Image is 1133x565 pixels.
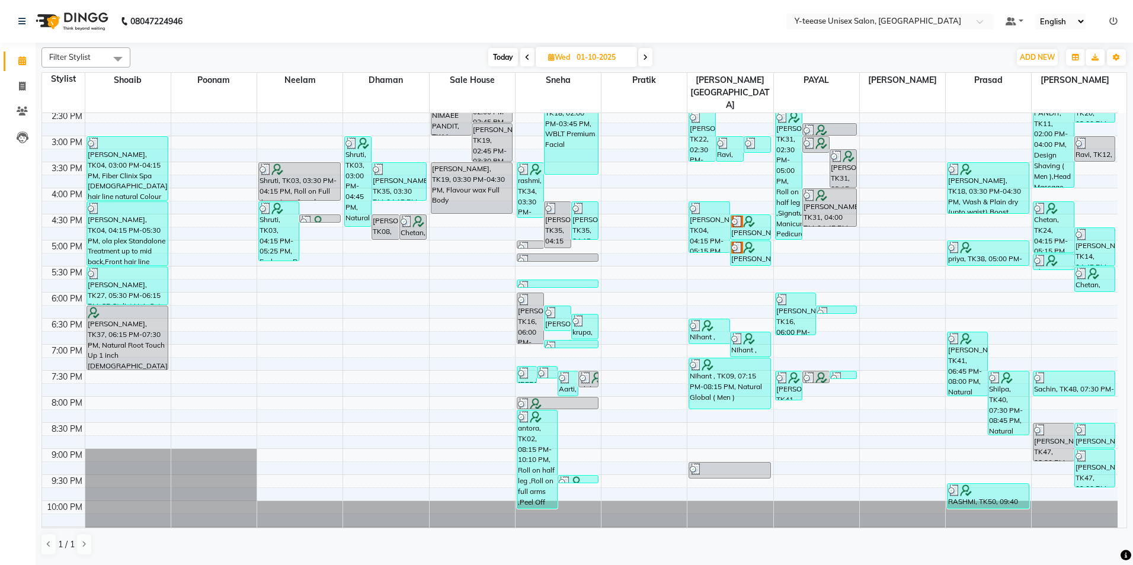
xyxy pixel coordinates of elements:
div: 10:00 PM [44,501,85,513]
div: [PERSON_NAME], TK35, 05:15 PM-05:25 PM, Eyebrows [517,254,598,261]
div: [PERSON_NAME], TK18, 03:30 PM-04:30 PM, Wash & Plain dry (upto waist),Boost Serious Conditioner [948,163,1029,213]
div: NIMAEE PANDIT, TK11, 02:15 PM-03:00 PM, Happy Pedicure [431,98,471,135]
div: 3:30 PM [49,162,85,175]
div: antora, TK02, 08:15 PM-10:10 PM, Roll on half leg ,Roll on full arms ,Peel Off Brazillian,Peel Of... [517,410,557,508]
div: [PERSON_NAME], TK31, 02:45 PM-03:00 PM, Roll on full leg [803,124,856,135]
div: [PERSON_NAME], TK21, 04:30 PM-05:00 PM, Seniour Hair Cut with Wash ( Men ) [731,215,770,239]
div: [PERSON_NAME], TK37, 06:15 PM-07:30 PM, Natural Root Touch Up 1 inch [DEMOGRAPHIC_DATA] [87,306,168,370]
span: Wed [545,53,573,62]
div: [PERSON_NAME], TK22, 02:30 PM-03:30 PM, Front hair line natural Colour ,[DEMOGRAPHIC_DATA] wash b... [689,111,715,161]
div: NIhant , TK09, 07:15 PM-08:15 PM, Natural Global ( Men ) [689,358,770,409]
div: Chetan, TK24, 04:30 PM-05:00 PM, Designer Men Hair Cut ( SIR ) [400,215,426,239]
div: Ravi, TK12, 03:00 PM-03:30 PM, Seniour Hair Cut without Wash ( Men ) [716,137,742,161]
div: [PERSON_NAME], TK43, 06:55 PM-07:05 PM, Eyebrows [545,341,598,348]
div: 4:30 PM [49,214,85,227]
div: NIhant , TK09, 06:45 PM-07:15 PM, Head Massage (Without Wash coconut /Almond/olive Oil Men ) [731,332,770,357]
div: rashmi, TK34, 03:30 PM-04:35 PM, Roll on Full Arms, Legs & underarms,Peel Off Side Lock,Upper Lip [517,163,543,217]
span: PAYAL [774,73,859,88]
div: [PERSON_NAME], TK31, 03:15 PM-04:00 PM, Happy Pedicure [830,150,856,187]
div: Shilpa, TK40, 07:30 PM-07:50 PM, Eyebrows (₹70),[GEOGRAPHIC_DATA] (₹50) [579,371,598,387]
span: Filter Stylist [49,52,91,62]
div: [PERSON_NAME], TK18, 02:00 PM-03:45 PM, WBLT Premium Facial [545,85,598,174]
div: 6:30 PM [49,319,85,331]
div: Shilpa, TK40, 07:30 PM-08:45 PM, Natural Root Touch Up 1 inch [DEMOGRAPHIC_DATA] [988,371,1028,435]
div: Shruti, TK03, 04:30 PM-04:40 PM, [GEOGRAPHIC_DATA] [300,215,340,222]
div: 10:30 PM [44,527,85,540]
div: [PERSON_NAME], TK08, 04:30 PM-05:00 PM, Designer Men Hair Cut ( SIR ) [372,215,398,239]
div: [PERSON_NAME], TK31, 02:30 PM-05:00 PM, Roll on half leg ,Signature Manicure,Signature Pedicure,R... [776,111,802,239]
div: Shruti, TK03, 03:00 PM-04:45 PM, Natural Root Touch Up 1 inch [DEMOGRAPHIC_DATA],root touch up ol... [345,137,371,226]
div: [PERSON_NAME], TK47, 08:30 PM-09:00 PM, Design Shaving ( Men ) [1075,423,1115,448]
div: [PERSON_NAME] , TK32, 03:00 PM-03:20 PM, Clean Shaving (Men ) [744,137,770,152]
span: Today [488,48,518,66]
div: krupa, TK42, 06:25 PM-06:55 PM, Eyebrows,Fore Head,[GEOGRAPHIC_DATA] [572,314,598,339]
div: 3:00 PM [49,136,85,149]
span: [PERSON_NAME] [1032,73,1118,88]
div: Shruti, TK03, 04:15 PM-05:25 PM, Eyebrows,Roll on half leg ,Roll on full arms ,Peel Off Under Arm... [259,202,299,261]
div: [PERSON_NAME], TK35, 03:30 PM-04:15 PM, Designer [DEMOGRAPHIC_DATA] Hair Cut {With Wash} [372,163,425,200]
div: [PERSON_NAME], TK04, 03:00 PM-04:15 PM, Fiber Clinix Spa [DEMOGRAPHIC_DATA],Front hair line natur... [87,137,168,200]
div: 7:30 PM [49,371,85,383]
span: Poonam [171,73,257,88]
div: Aarti, TK49, 07:30 PM-08:00 PM, Eyebrows,[GEOGRAPHIC_DATA],Fore Head [558,371,578,396]
div: [PERSON_NAME], TK31, 03:00 PM-03:20 PM, Peel Off Under Arms [803,137,829,152]
div: [PERSON_NAME], TK47, 09:00 PM-09:45 PM, SR Stylist Hair Cut (Without wash &Blow Dry [DEMOGRAPHIC_... [1075,450,1115,487]
div: 7:00 PM [49,345,85,357]
div: Ravi, TK12, 03:00 PM-03:30 PM, Seniour Hair Cut without Wash ( Men ) [1075,137,1115,161]
span: Sale House [430,73,515,88]
div: Shruti, TK03, 03:30 PM-04:15 PM, Roll on Full Arms, Legs & underarms [259,163,340,200]
span: Sneha [516,73,601,88]
div: Stylist [42,73,85,85]
span: Prasad [946,73,1031,88]
div: [PERSON_NAME], TK04, 04:15 PM-05:30 PM, ola plex Standalone Treatment up to mid back,Front hair l... [87,202,168,265]
div: Yug, TK44, 07:30 PM-07:40 PM, Eyebrows [830,371,856,378]
input: 2025-10-01 [573,49,632,66]
div: 9:30 PM [49,475,85,487]
div: Ashrush, TK45, 07:25 PM-07:40 PM, Peel Off Full Face [537,367,557,378]
div: [PERSON_NAME], TK16, 05:45 PM-05:55 PM, Eyebrows [517,280,598,287]
div: [PERSON_NAME], TK35, 04:15 PM-05:10 PM, Peel Off Bikini Line [545,202,571,248]
div: 5:00 PM [49,240,85,253]
div: [PERSON_NAME], TK04, 04:15 PM-05:15 PM, Seniour Hair Cut without Wash ( Men ),Design Shaving ( Men ) [689,202,729,252]
div: [PERSON_NAME], TK16, 06:00 PM-06:50 PM, Honey wax Full Arms,Flavour wax Full Leg [776,293,815,335]
div: 9:00 PM [49,449,85,461]
div: [PERSON_NAME], TK16, 06:00 PM-07:00 PM, Honey wax Full Body [517,293,543,344]
div: [PERSON_NAME], TK27, 05:30 PM-06:15 PM, SR Stylist Hair Cut (With wash &Blow Dry [DEMOGRAPHIC_DAT... [87,267,168,304]
div: RASHMI, TK50, 09:30 PM-09:40 PM, Eyebrows [558,476,598,483]
div: [PERSON_NAME], TK14, 04:45 PM-05:30 PM, SR Stylist Hair Cut (With wash &Blow Dry [DEMOGRAPHIC_DAT... [1075,228,1115,265]
b: 08047224946 [130,5,183,38]
div: 2:30 PM [49,110,85,123]
div: 8:00 PM [49,397,85,409]
span: Pratik [601,73,687,88]
span: [PERSON_NAME][GEOGRAPHIC_DATA] [687,73,773,113]
button: ADD NEW [1017,49,1058,66]
div: [PERSON_NAME], TK47, 08:30 PM-09:15 PM, SR Stylist Hair Cut (With wash &Blow Dry [DEMOGRAPHIC_DAT... [1033,423,1074,461]
div: [PERSON_NAME], TK21, 05:00 PM-05:30 PM, Design Shaving ( Men ) [731,241,770,265]
span: 1 / 1 [58,538,75,551]
div: [PERSON_NAME], TK41, 06:45 PM-08:00 PM, Natural Root Touch Up 1 inch [DEMOGRAPHIC_DATA] [948,332,987,396]
div: 4:00 PM [49,188,85,201]
div: Chetan, TK24, 05:15 PM-05:35 PM, [PERSON_NAME] Trim ( Men ) [1033,254,1074,269]
div: [PERSON_NAME], TK35, 05:00 PM-05:10 PM, [GEOGRAPHIC_DATA] [517,241,543,248]
div: [PERSON_NAME], TK19, 02:45 PM-03:30 PM, Happy Manicure ( Men) [472,124,512,161]
div: [PERSON_NAME], TK41, 07:30 PM-07:45 PM, Cut File & Polish (₹200) [803,371,829,383]
img: logo [30,5,111,38]
div: Chetan, TK24, 05:30 PM-06:00 PM, [PERSON_NAME] Colour & Mustache Colour ( Men ) [1075,267,1115,291]
div: 6:00 PM [49,293,85,305]
span: Neelam [257,73,343,88]
div: 8:30 PM [49,423,85,435]
div: 5:30 PM [49,267,85,279]
div: Sachin, TK48, 07:30 PM-08:00 PM, Seniour Hair Cut without Wash ( Men ) [1033,371,1115,396]
span: ADD NEW [1020,53,1055,62]
span: Shoaib [85,73,171,88]
span: [PERSON_NAME] [860,73,945,88]
div: NIhant , TK09, 06:30 PM-07:00 PM, Seniour Hair Cut without Wash ( Men ) [689,319,729,344]
div: [PERSON_NAME], TK19, 03:30 PM-04:30 PM, Flavour wax Full Body [431,163,513,213]
span: Dhaman [343,73,428,88]
div: [PERSON_NAME], TK47, 09:15 PM-09:35 PM, [PERSON_NAME] Trim ( Men ) [689,463,770,478]
div: [PERSON_NAME], TK31, 04:00 PM-04:45 PM, Happy Manicure [803,189,856,226]
div: RASHMI, TK50, 09:40 PM-10:10 PM, Wash & Plain dry (upto waist) [948,484,1029,508]
div: [PERSON_NAME], TK27, 06:15 PM-06:25 PM, [GEOGRAPHIC_DATA] [817,306,856,313]
div: priya, TK38, 05:00 PM-05:30 PM, Wash & Plain dry (upto waist) [948,241,1029,265]
div: [PERSON_NAME], TK46, 07:25 PM-07:45 PM, Eyebrows,[GEOGRAPHIC_DATA] [517,367,537,383]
